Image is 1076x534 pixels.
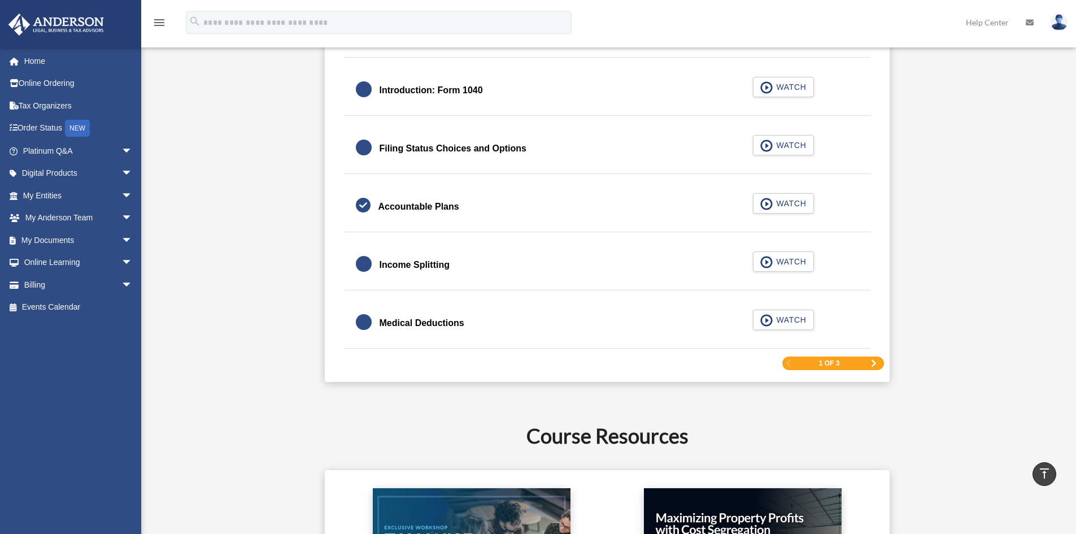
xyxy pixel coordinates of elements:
[8,251,150,274] a: Online Learningarrow_drop_down
[1051,14,1068,31] img: User Pic
[380,141,526,157] div: Filing Status Choices and Options
[153,16,166,29] i: menu
[356,193,859,220] a: Accountable Plans WATCH
[773,256,806,267] span: WATCH
[1033,462,1056,486] a: vertical_align_top
[192,422,1023,450] h2: Course Resources
[380,315,464,331] div: Medical Deductions
[8,94,150,117] a: Tax Organizers
[8,72,150,95] a: Online Ordering
[870,359,877,367] a: Next Page
[8,229,150,251] a: My Documentsarrow_drop_down
[121,251,144,275] span: arrow_drop_down
[5,14,107,36] img: Anderson Advisors Platinum Portal
[8,184,150,207] a: My Entitiesarrow_drop_down
[773,198,806,209] span: WATCH
[153,20,166,29] a: menu
[380,257,450,273] div: Income Splitting
[773,140,806,151] span: WATCH
[65,120,90,137] div: NEW
[356,310,859,337] a: Medical Deductions WATCH
[380,83,483,98] div: Introduction: Form 1040
[121,184,144,207] span: arrow_drop_down
[356,77,859,104] a: Introduction: Form 1040 WATCH
[121,207,144,230] span: arrow_drop_down
[819,360,840,367] span: 1 of 3
[121,273,144,297] span: arrow_drop_down
[8,296,150,319] a: Events Calendar
[8,50,150,72] a: Home
[773,314,806,325] span: WATCH
[753,135,814,155] button: WATCH
[121,229,144,252] span: arrow_drop_down
[8,162,150,185] a: Digital Productsarrow_drop_down
[356,251,859,279] a: Income Splitting WATCH
[773,81,806,93] span: WATCH
[121,162,144,185] span: arrow_drop_down
[8,207,150,229] a: My Anderson Teamarrow_drop_down
[189,15,201,28] i: search
[753,77,814,97] button: WATCH
[8,117,150,140] a: Order StatusNEW
[753,310,814,330] button: WATCH
[8,140,150,162] a: Platinum Q&Aarrow_drop_down
[356,135,859,162] a: Filing Status Choices and Options WATCH
[121,140,144,163] span: arrow_drop_down
[753,251,814,272] button: WATCH
[378,199,459,215] div: Accountable Plans
[1038,467,1051,480] i: vertical_align_top
[8,273,150,296] a: Billingarrow_drop_down
[753,193,814,214] button: WATCH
